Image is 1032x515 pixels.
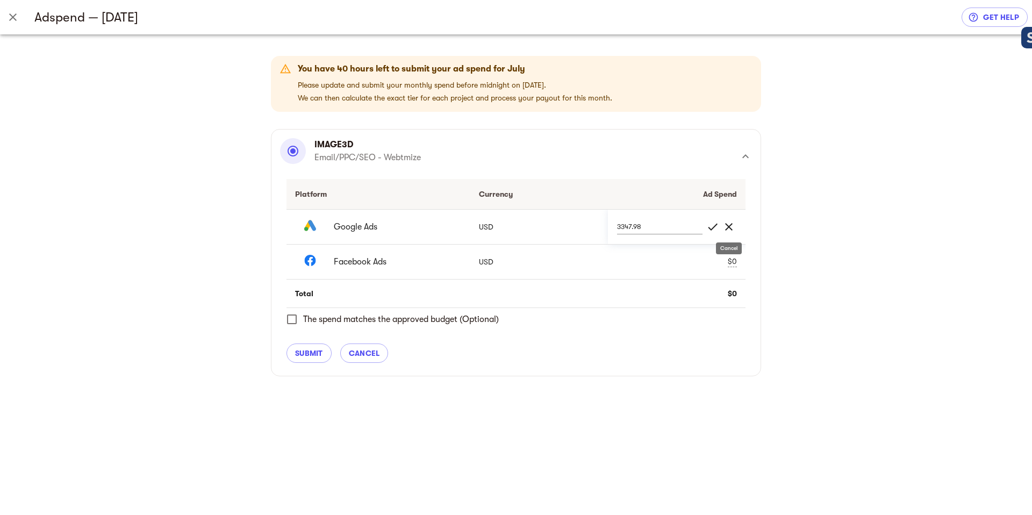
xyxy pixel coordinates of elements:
[617,188,737,201] div: Ad Spend
[722,220,735,233] span: clear
[303,313,499,326] span: The spend matches the approved budget (Optional)
[295,188,462,201] div: Platform
[334,255,453,268] span: Facebook Ads
[470,244,608,279] td: USD
[349,347,380,360] span: cancel
[298,59,612,109] div: Please update and submit your monthly spend before midnight on [DATE]. We can then calculate the ...
[962,8,1028,27] a: get help
[617,219,703,234] input: Ad Spend
[470,209,608,244] td: USD
[34,9,962,26] h5: Adspend — [DATE]
[286,344,332,363] button: submit
[334,220,453,233] span: Google Ads
[728,256,737,267] div: $0
[280,138,752,175] div: image3dEmail/PPC/SEO - Webtmize
[479,188,599,201] div: Currency
[314,151,421,164] p: Email/PPC/SEO - Webtmize
[295,347,323,360] span: submit
[705,219,721,235] button: Save
[286,280,470,308] td: Total
[298,62,612,75] div: You have 40 hours left to submit your ad spend for July
[314,138,421,151] p: image3d
[608,280,746,308] td: $0
[706,220,719,233] span: check
[970,11,1019,24] span: get help
[340,344,389,363] button: cancel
